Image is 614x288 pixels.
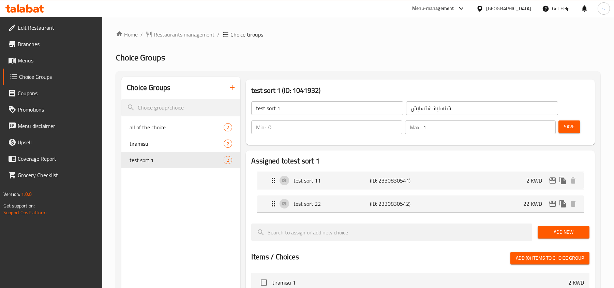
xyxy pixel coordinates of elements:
span: 2 [224,141,232,147]
span: Upsell [18,138,97,146]
a: Menus [3,52,103,69]
div: test sort 12 [121,152,240,168]
h2: Items / Choices [251,252,299,262]
a: Home [116,30,138,39]
li: / [217,30,220,39]
a: Grocery Checklist [3,167,103,183]
span: s [602,5,605,12]
div: [GEOGRAPHIC_DATA] [486,5,531,12]
span: Restaurants management [154,30,214,39]
span: Promotions [18,105,97,114]
span: Choice Groups [230,30,263,39]
h2: Assigned to test sort 1 [251,156,589,166]
p: test sort 22 [294,200,370,208]
button: delete [568,199,578,209]
div: Expand [257,195,584,212]
div: Choices [224,156,232,164]
p: Max: [410,123,420,131]
button: edit [548,175,558,186]
a: Coverage Report [3,150,103,167]
span: 1.0.0 [21,190,32,199]
span: Grocery Checklist [18,171,97,179]
div: Choices [224,140,232,148]
span: tiramisu [130,140,224,148]
span: Add New [543,228,584,236]
a: Support.OpsPlatform [3,208,47,217]
span: test sort 1 [130,156,224,164]
li: Expand [251,192,589,215]
div: all of the choice2 [121,119,240,135]
span: Coupons [18,89,97,97]
button: Add New [538,226,589,239]
li: Expand [251,169,589,192]
span: Menu disclaimer [18,122,97,130]
span: Save [564,123,575,131]
span: Choice Groups [116,50,165,65]
span: 2 [224,124,232,131]
span: Add (0) items to choice group [516,254,584,262]
button: duplicate [558,175,568,186]
p: (ID: 2330830542) [370,200,421,208]
input: search [251,224,532,241]
span: Get support on: [3,201,35,210]
nav: breadcrumb [116,30,600,39]
span: Menus [18,56,97,64]
span: 2 [224,157,232,163]
h2: Choice Groups [127,83,170,93]
span: Version: [3,190,20,199]
p: (ID: 2330830541) [370,176,421,185]
button: duplicate [558,199,568,209]
a: Edit Restaurant [3,19,103,36]
span: Choice Groups [19,73,97,81]
p: 22 KWD [523,200,548,208]
button: edit [548,199,558,209]
button: delete [568,175,578,186]
input: search [121,99,240,116]
h3: test sort 1 (ID: 1041932) [251,85,589,96]
div: tiramisu2 [121,135,240,152]
div: Choices [224,123,232,131]
div: Expand [257,172,584,189]
span: all of the choice [130,123,224,131]
a: Menu disclaimer [3,118,103,134]
a: Restaurants management [146,30,214,39]
a: Upsell [3,134,103,150]
p: 2 KWD [568,278,584,287]
a: Choice Groups [3,69,103,85]
span: Coverage Report [18,155,97,163]
span: Branches [18,40,97,48]
button: Add (0) items to choice group [510,252,589,264]
span: Edit Restaurant [18,24,97,32]
a: Branches [3,36,103,52]
li: / [140,30,143,39]
p: Min: [256,123,266,131]
a: Coupons [3,85,103,101]
button: Save [558,120,580,133]
p: test sort 11 [294,176,370,185]
p: 2 KWD [526,176,548,185]
a: Promotions [3,101,103,118]
span: tiramisu 1 [272,278,568,287]
div: Menu-management [412,4,454,13]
